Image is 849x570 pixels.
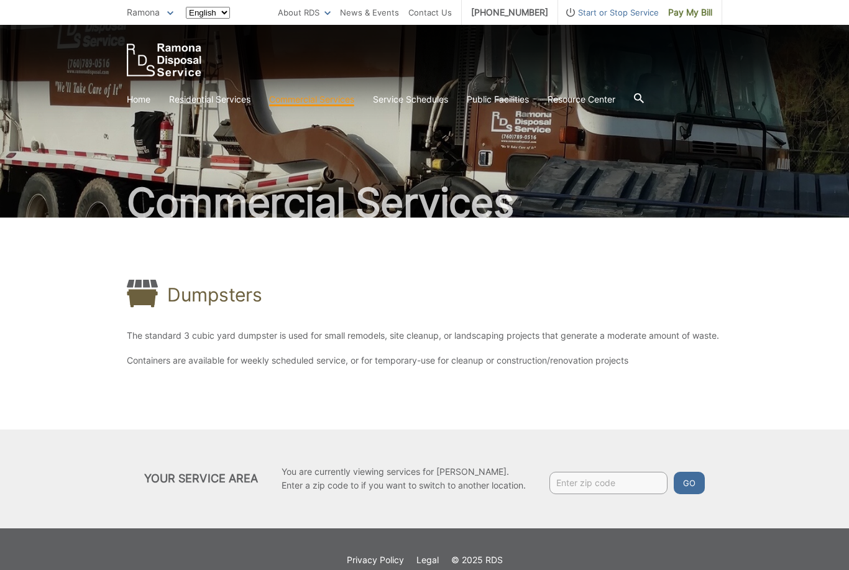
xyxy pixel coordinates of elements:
[451,553,503,567] p: © 2025 RDS
[127,183,722,223] h2: Commercial Services
[278,6,331,19] a: About RDS
[144,472,259,485] h2: Your Service Area
[668,6,712,19] span: Pay My Bill
[467,93,529,106] a: Public Facilities
[127,329,722,342] p: The standard 3 cubic yard dumpster is used for small remodels, site cleanup, or landscaping proje...
[549,472,668,494] input: Enter zip code
[127,44,201,76] a: EDCD logo. Return to the homepage.
[340,6,399,19] a: News & Events
[127,354,722,367] p: Containers are available for weekly scheduled service, or for temporary-use for cleanup or constr...
[167,283,262,306] h1: Dumpsters
[127,7,160,17] span: Ramona
[548,93,615,106] a: Resource Center
[282,465,526,492] p: You are currently viewing services for [PERSON_NAME]. Enter a zip code to if you want to switch t...
[186,7,230,19] select: Select a language
[416,553,439,567] a: Legal
[408,6,452,19] a: Contact Us
[169,93,250,106] a: Residential Services
[347,553,404,567] a: Privacy Policy
[373,93,448,106] a: Service Schedules
[127,93,150,106] a: Home
[674,472,705,494] button: Go
[269,93,354,106] a: Commercial Services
